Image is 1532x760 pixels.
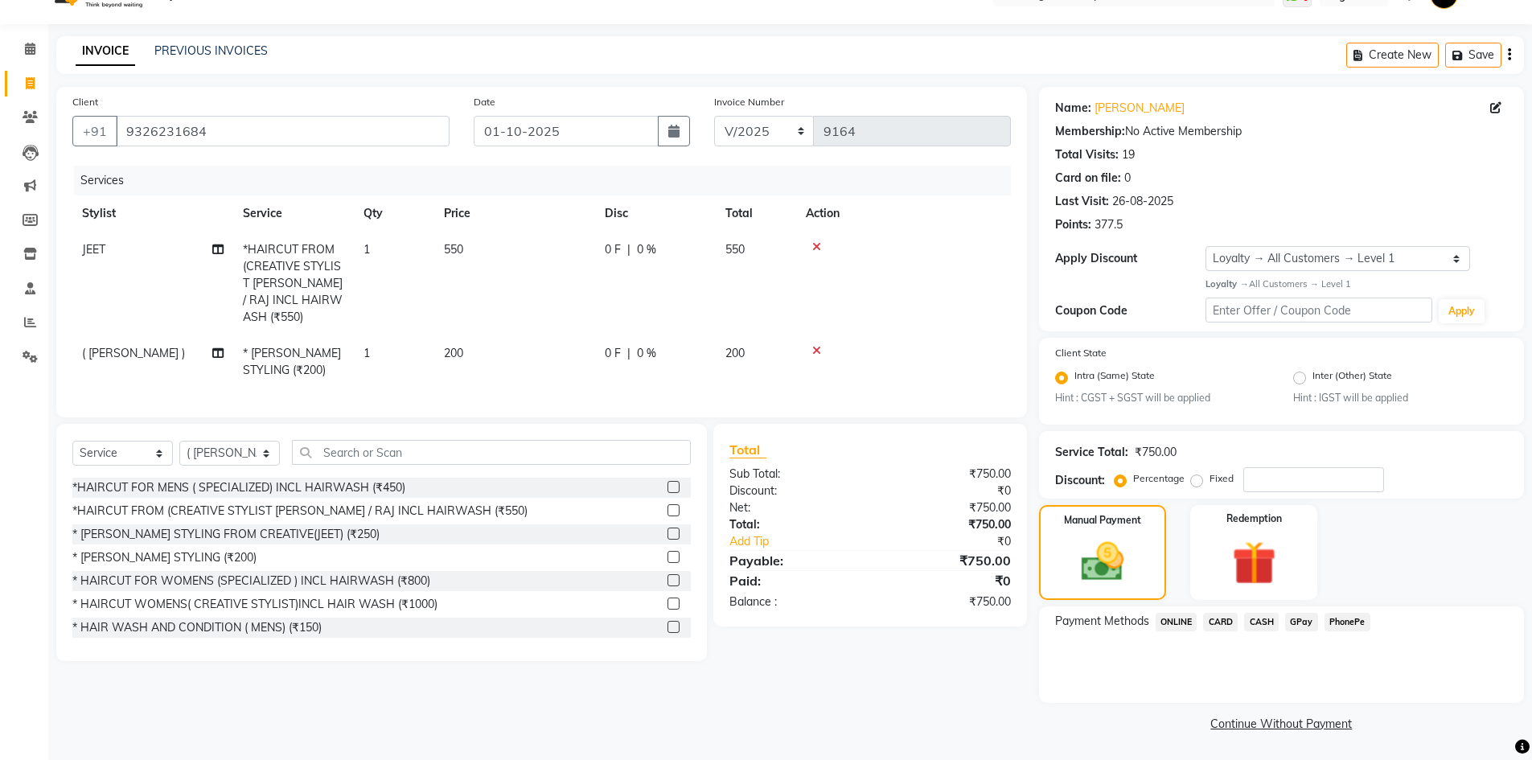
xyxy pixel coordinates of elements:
[896,533,1023,550] div: ₹0
[1439,299,1485,323] button: Apply
[72,479,405,496] div: *HAIRCUT FOR MENS ( SPECIALIZED) INCL HAIRWASH (₹450)
[72,95,98,109] label: Client
[1055,346,1107,360] label: Client State
[717,499,870,516] div: Net:
[82,242,105,257] span: JEET
[1445,43,1501,68] button: Save
[627,345,630,362] span: |
[1074,368,1155,388] label: Intra (Same) State
[76,37,135,66] a: INVOICE
[870,571,1023,590] div: ₹0
[717,571,870,590] div: Paid:
[1293,391,1508,405] small: Hint : IGST will be applied
[1068,537,1137,586] img: _cash.svg
[870,516,1023,533] div: ₹750.00
[444,242,463,257] span: 550
[627,241,630,258] span: |
[72,116,117,146] button: +91
[74,166,1023,195] div: Services
[717,533,895,550] a: Add Tip
[72,503,528,520] div: *HAIRCUT FROM (CREATIVE STYLIST [PERSON_NAME] / RAJ INCL HAIRWASH (₹550)
[1124,170,1131,187] div: 0
[233,195,354,232] th: Service
[870,594,1023,610] div: ₹750.00
[1042,716,1521,733] a: Continue Without Payment
[72,526,380,543] div: * [PERSON_NAME] STYLING FROM CREATIVE(JEET) (₹250)
[1205,278,1248,290] strong: Loyalty →
[717,551,870,570] div: Payable:
[72,573,430,590] div: * HAIRCUT FOR WOMENS (SPECIALIZED ) INCL HAIRWASH (₹800)
[870,483,1023,499] div: ₹0
[1133,471,1185,486] label: Percentage
[1203,613,1238,631] span: CARD
[796,195,1011,232] th: Action
[82,346,185,360] span: ( [PERSON_NAME] )
[1055,123,1125,140] div: Membership:
[717,516,870,533] div: Total:
[1244,613,1279,631] span: CASH
[72,549,257,566] div: * [PERSON_NAME] STYLING (₹200)
[870,466,1023,483] div: ₹750.00
[1055,472,1105,489] div: Discount:
[363,242,370,257] span: 1
[870,499,1023,516] div: ₹750.00
[1055,391,1270,405] small: Hint : CGST + SGST will be applied
[1055,302,1206,319] div: Coupon Code
[1055,444,1128,461] div: Service Total:
[1218,536,1290,590] img: _gift.svg
[72,195,233,232] th: Stylist
[1055,613,1149,630] span: Payment Methods
[870,551,1023,570] div: ₹750.00
[1112,193,1173,210] div: 26-08-2025
[72,619,322,636] div: * HAIR WASH AND CONDITION ( MENS) (₹150)
[1325,613,1370,631] span: PhonePe
[363,346,370,360] span: 1
[637,345,656,362] span: 0 %
[1205,298,1432,322] input: Enter Offer / Coupon Code
[1226,511,1282,526] label: Redemption
[729,442,766,458] span: Total
[1055,170,1121,187] div: Card on file:
[1210,471,1234,486] label: Fixed
[1055,123,1508,140] div: No Active Membership
[1095,100,1185,117] a: [PERSON_NAME]
[716,195,796,232] th: Total
[595,195,716,232] th: Disc
[1285,613,1318,631] span: GPay
[725,346,745,360] span: 200
[444,346,463,360] span: 200
[1156,613,1197,631] span: ONLINE
[116,116,450,146] input: Search by Name/Mobile/Email/Code
[1055,193,1109,210] div: Last Visit:
[354,195,434,232] th: Qty
[434,195,595,232] th: Price
[474,95,495,109] label: Date
[243,346,341,377] span: * [PERSON_NAME] STYLING (₹200)
[605,345,621,362] span: 0 F
[72,596,437,613] div: * HAIRCUT WOMENS( CREATIVE STYLIST)INCL HAIR WASH (₹1000)
[1055,216,1091,233] div: Points:
[1055,146,1119,163] div: Total Visits:
[717,483,870,499] div: Discount:
[1055,250,1206,267] div: Apply Discount
[1205,277,1508,291] div: All Customers → Level 1
[717,466,870,483] div: Sub Total:
[1064,513,1141,528] label: Manual Payment
[1135,444,1177,461] div: ₹750.00
[637,241,656,258] span: 0 %
[725,242,745,257] span: 550
[1312,368,1392,388] label: Inter (Other) State
[1122,146,1135,163] div: 19
[1346,43,1439,68] button: Create New
[292,440,691,465] input: Search or Scan
[1055,100,1091,117] div: Name:
[243,242,343,324] span: *HAIRCUT FROM (CREATIVE STYLIST [PERSON_NAME] / RAJ INCL HAIRWASH (₹550)
[605,241,621,258] span: 0 F
[717,594,870,610] div: Balance :
[1095,216,1123,233] div: 377.5
[714,95,784,109] label: Invoice Number
[154,43,268,58] a: PREVIOUS INVOICES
